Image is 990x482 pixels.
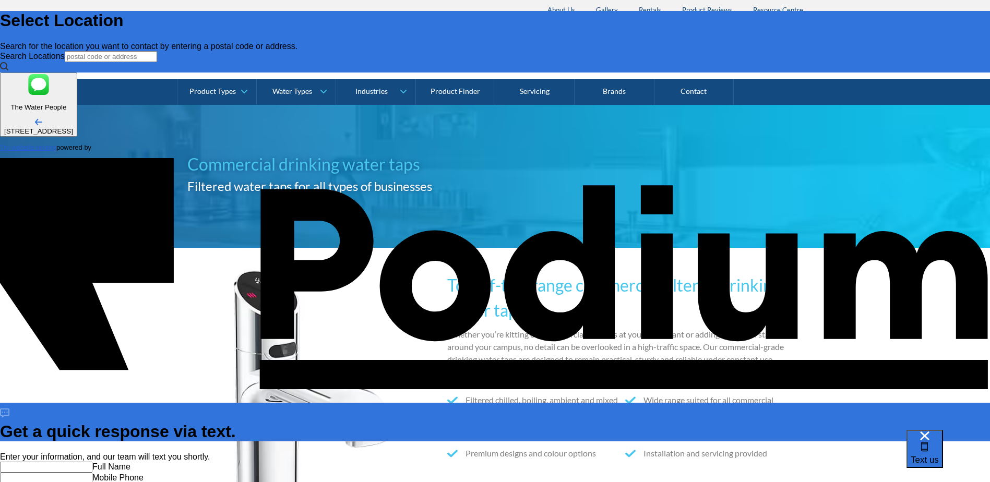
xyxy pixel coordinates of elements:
iframe: podium webchat widget bubble [906,430,990,482]
span: powered by [56,143,91,151]
input: postal code or address [65,51,157,62]
div: [STREET_ADDRESS] [4,127,73,135]
p: The Water People [4,103,73,111]
label: Full Name [92,462,130,471]
label: Mobile Phone [92,473,144,482]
